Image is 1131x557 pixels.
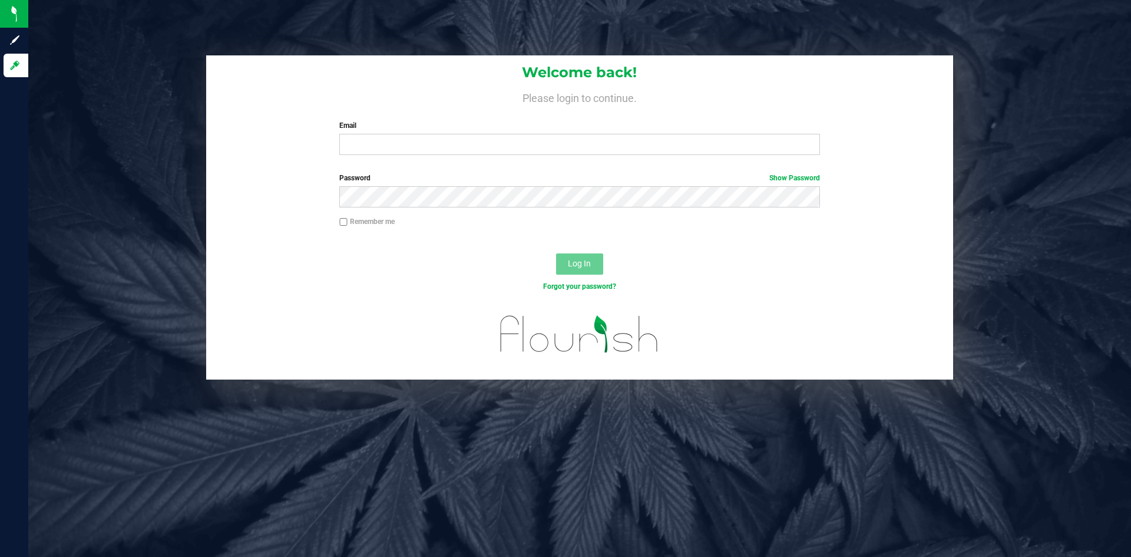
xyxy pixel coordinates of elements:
[339,216,395,227] label: Remember me
[9,60,21,71] inline-svg: Log in
[486,304,673,364] img: flourish_logo.svg
[206,65,953,80] h1: Welcome back!
[9,34,21,46] inline-svg: Sign up
[339,174,371,182] span: Password
[769,174,820,182] a: Show Password
[568,259,591,268] span: Log In
[339,120,819,131] label: Email
[206,90,953,104] h4: Please login to continue.
[543,282,616,291] a: Forgot your password?
[339,218,348,226] input: Remember me
[556,253,603,275] button: Log In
